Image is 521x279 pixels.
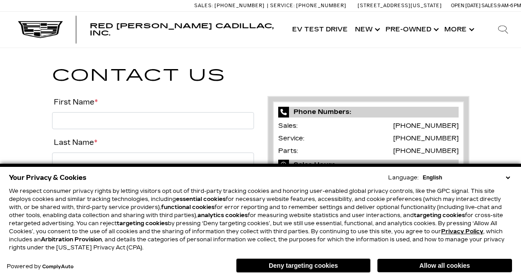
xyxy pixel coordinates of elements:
span: Your Privacy & Cookies [9,171,87,184]
a: Pre-Owned [382,12,441,48]
span: [PHONE_NUMBER] [215,3,265,9]
strong: functional cookies [161,204,215,210]
a: ComplyAuto [42,264,74,270]
select: Language Select [420,174,512,182]
strong: Arbitration Provision [41,236,102,243]
label: First Name [52,96,98,109]
span: Sales: [278,122,298,130]
a: [PHONE_NUMBER] [393,147,459,155]
button: Deny targeting cookies [236,258,371,273]
a: Sales: [PHONE_NUMBER] [194,3,267,8]
div: Powered by [7,264,74,270]
a: [PHONE_NUMBER] [393,135,459,142]
span: Red [PERSON_NAME] Cadillac, Inc. [90,22,274,37]
span: 9 AM-6 PM [498,3,521,9]
a: Privacy Policy [441,228,483,235]
span: Service: [278,135,304,142]
a: EV Test Drive [289,12,351,48]
span: [PHONE_NUMBER] [296,3,346,9]
strong: targeting cookies [414,212,465,218]
span: Service: [270,3,295,9]
span: Sales: [194,3,213,9]
a: [STREET_ADDRESS][US_STATE] [358,3,442,9]
strong: essential cookies [176,196,226,202]
strong: analytics cookies [197,212,248,218]
p: We respect consumer privacy rights by letting visitors opt out of third-party tracking cookies an... [9,187,512,252]
span: Sales Hours: [278,160,459,170]
strong: targeting cookies [117,220,168,227]
label: Last Name [52,136,97,149]
button: More [441,12,476,48]
h1: Contact Us [52,62,469,89]
button: Allow all cookies [377,259,512,272]
img: Cadillac Dark Logo with Cadillac White Text [18,21,63,38]
span: Open [DATE] [451,3,481,9]
span: Phone Numbers: [278,107,459,118]
span: Parts: [278,147,298,155]
span: Sales: [482,3,498,9]
div: Language: [388,175,419,180]
a: [PHONE_NUMBER] [393,122,459,130]
a: New [351,12,382,48]
a: Service: [PHONE_NUMBER] [267,3,349,8]
a: Red [PERSON_NAME] Cadillac, Inc. [90,22,280,37]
